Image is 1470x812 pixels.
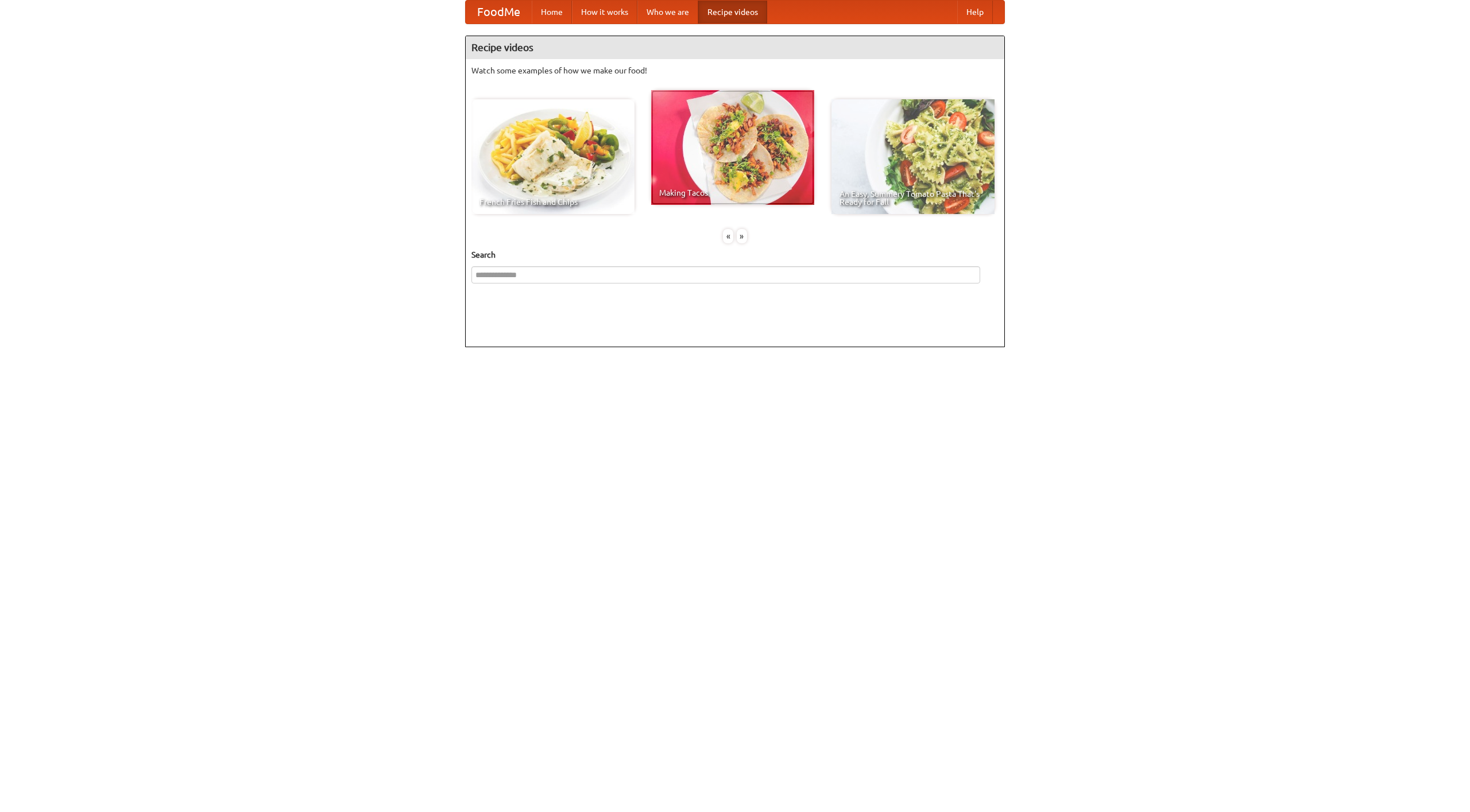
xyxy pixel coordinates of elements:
[471,65,999,76] p: Watch some examples of how we make our food!
[840,190,987,206] span: An Easy, Summery Tomato Pasta That's Ready for Fall
[957,1,993,24] a: Help
[831,99,995,214] a: An Easy, Summery Tomato Pasta That's Ready for Fall
[471,99,635,214] a: French Fries Fish and Chips
[737,229,747,243] div: »
[637,1,698,24] a: Who we are
[479,198,626,206] span: French Fries Fish and Chips
[723,229,733,243] div: «
[651,90,814,205] a: Making Tacos
[532,1,572,24] a: Home
[572,1,637,24] a: How it works
[466,36,1004,59] h4: Recipe videos
[466,1,532,24] a: FoodMe
[659,189,806,197] span: Making Tacos
[471,249,999,261] h5: Search
[698,1,767,24] a: Recipe videos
